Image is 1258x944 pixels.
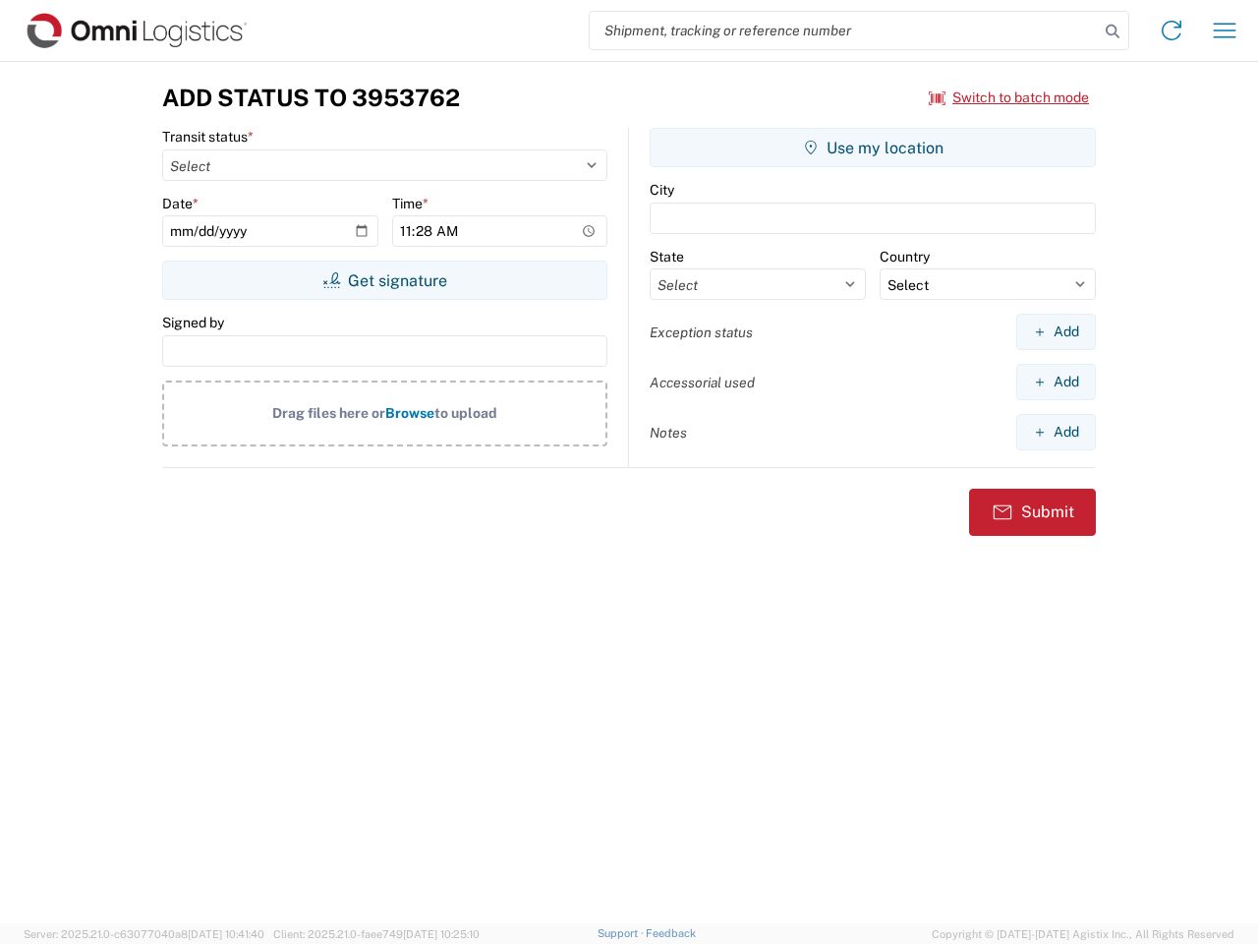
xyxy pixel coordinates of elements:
[392,195,429,212] label: Time
[24,928,264,940] span: Server: 2025.21.0-c63077040a8
[162,314,224,331] label: Signed by
[162,195,199,212] label: Date
[650,324,753,341] label: Exception status
[162,128,254,146] label: Transit status
[590,12,1099,49] input: Shipment, tracking or reference number
[650,128,1096,167] button: Use my location
[929,82,1089,114] button: Switch to batch mode
[1016,414,1096,450] button: Add
[272,405,385,421] span: Drag files here or
[434,405,497,421] span: to upload
[598,927,647,939] a: Support
[273,928,480,940] span: Client: 2025.21.0-faee749
[932,925,1234,943] span: Copyright © [DATE]-[DATE] Agistix Inc., All Rights Reserved
[162,84,460,112] h3: Add Status to 3953762
[880,248,930,265] label: Country
[650,248,684,265] label: State
[650,181,674,199] label: City
[1016,314,1096,350] button: Add
[646,927,696,939] a: Feedback
[1016,364,1096,400] button: Add
[650,424,687,442] label: Notes
[650,374,755,391] label: Accessorial used
[162,261,607,300] button: Get signature
[188,928,264,940] span: [DATE] 10:41:40
[385,405,434,421] span: Browse
[403,928,480,940] span: [DATE] 10:25:10
[969,489,1096,536] button: Submit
